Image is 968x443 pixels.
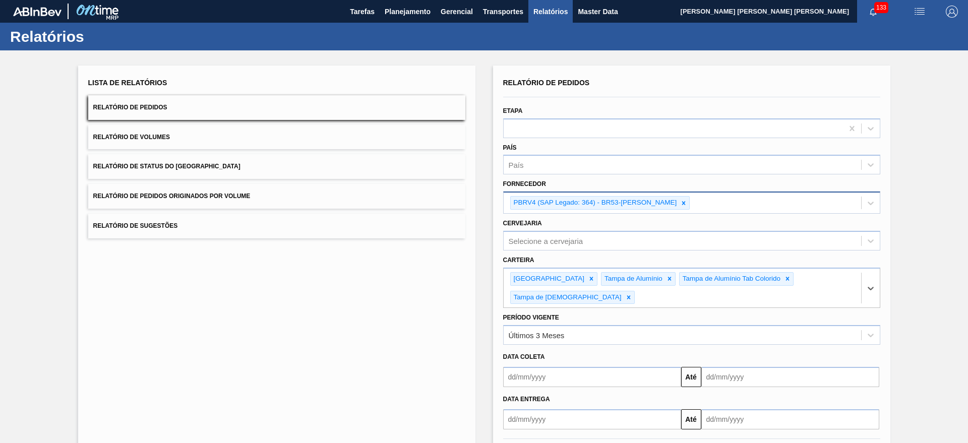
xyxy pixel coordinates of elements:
span: Data entrega [503,396,550,403]
span: Gerencial [441,6,473,18]
button: Relatório de Status do [GEOGRAPHIC_DATA] [88,154,465,179]
img: userActions [914,6,926,18]
span: Lista de Relatórios [88,79,167,87]
button: Notificações [857,5,889,19]
div: PBRV4 (SAP Legado: 364) - BR53-[PERSON_NAME] [511,197,679,209]
span: Data coleta [503,353,545,360]
div: País [509,161,524,169]
button: Relatório de Volumes [88,125,465,150]
button: Até [681,367,701,387]
label: Etapa [503,107,523,114]
button: Relatório de Pedidos Originados por Volume [88,184,465,209]
span: Relatório de Pedidos [503,79,590,87]
div: Tampa de Alumínio Tab Colorido [680,273,782,285]
input: dd/mm/yyyy [503,409,681,429]
button: Até [681,409,701,429]
label: Período Vigente [503,314,559,321]
span: Transportes [483,6,523,18]
label: Carteira [503,257,534,264]
span: Relatório de Sugestões [93,222,178,229]
span: Master Data [578,6,618,18]
label: País [503,144,517,151]
span: Relatórios [533,6,568,18]
span: Planejamento [385,6,431,18]
label: Fornecedor [503,180,546,187]
span: Relatório de Volumes [93,134,170,141]
label: Cervejaria [503,220,542,227]
div: Tampa de Alumínio [601,273,664,285]
span: Relatório de Status do [GEOGRAPHIC_DATA] [93,163,240,170]
div: Tampa de [DEMOGRAPHIC_DATA] [511,291,623,304]
span: Relatório de Pedidos [93,104,167,111]
img: Logout [946,6,958,18]
button: Relatório de Pedidos [88,95,465,120]
div: Selecione a cervejaria [509,236,583,245]
input: dd/mm/yyyy [701,367,879,387]
span: Relatório de Pedidos Originados por Volume [93,193,251,200]
h1: Relatórios [10,31,189,42]
button: Relatório de Sugestões [88,214,465,238]
input: dd/mm/yyyy [701,409,879,429]
span: Tarefas [350,6,375,18]
input: dd/mm/yyyy [503,367,681,387]
div: [GEOGRAPHIC_DATA] [511,273,586,285]
span: 133 [874,2,888,13]
img: TNhmsLtSVTkK8tSr43FrP2fwEKptu5GPRR3wAAAABJRU5ErkJggg== [13,7,62,16]
div: Últimos 3 Meses [509,331,565,340]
